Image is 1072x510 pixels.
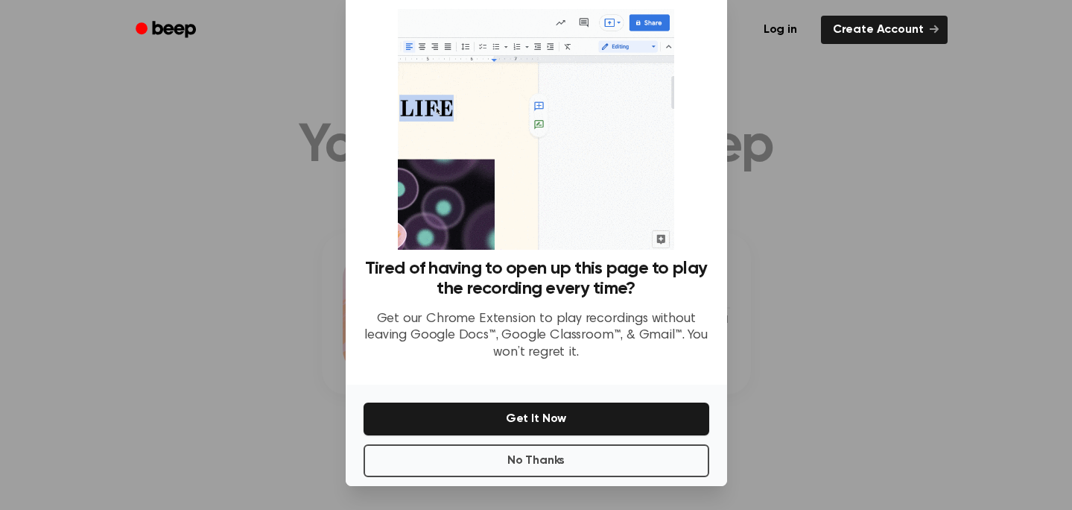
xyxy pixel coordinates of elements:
p: Get our Chrome Extension to play recordings without leaving Google Docs™, Google Classroom™, & Gm... [364,311,709,362]
h3: Tired of having to open up this page to play the recording every time? [364,259,709,299]
button: Get It Now [364,403,709,435]
button: No Thanks [364,444,709,477]
a: Log in [749,13,812,47]
a: Create Account [821,16,948,44]
img: Beep extension in action [398,9,674,250]
a: Beep [125,16,209,45]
